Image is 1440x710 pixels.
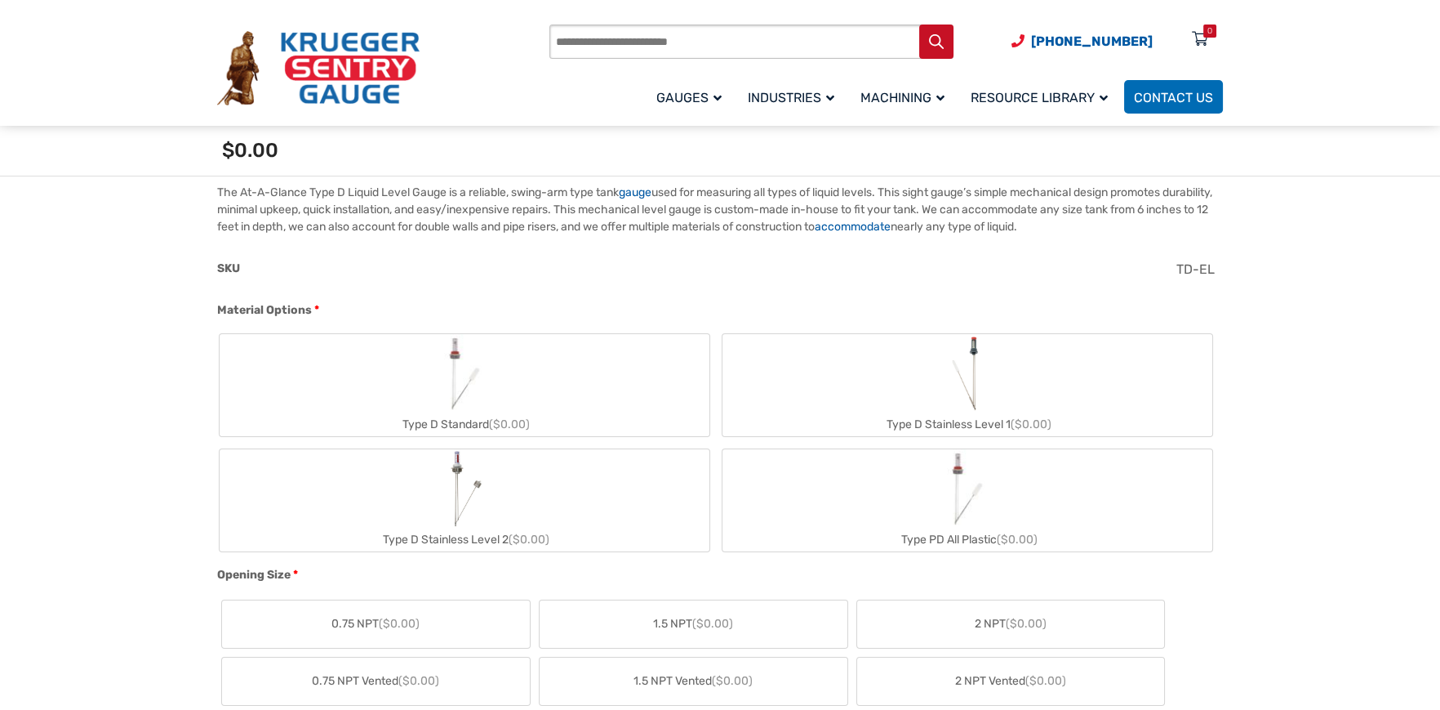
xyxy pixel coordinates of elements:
[398,674,439,688] span: ($0.00)
[1006,617,1047,631] span: ($0.00)
[1134,90,1213,105] span: Contact Us
[222,139,278,162] span: $0.00
[220,334,709,436] label: Type D Standard
[220,413,709,436] div: Type D Standard
[217,568,291,582] span: Opening Size
[312,672,439,690] span: 0.75 NPT Vented
[946,334,989,413] img: Chemical Sight Gauge
[217,261,240,275] span: SKU
[1207,25,1212,38] div: 0
[738,78,851,116] a: Industries
[860,90,944,105] span: Machining
[314,301,319,319] abbr: required
[509,533,549,547] span: ($0.00)
[633,672,753,690] span: 1.5 NPT Vented
[217,184,1223,235] p: The At-A-Glance Type D Liquid Level Gauge is a reliable, swing-arm type tank used for measuring a...
[997,533,1038,547] span: ($0.00)
[955,672,1066,690] span: 2 NPT Vented
[1176,261,1215,277] span: TD-EL
[851,78,961,116] a: Machining
[971,90,1108,105] span: Resource Library
[722,334,1212,436] label: Type D Stainless Level 1
[331,615,420,632] span: 0.75 NPT
[217,31,420,106] img: Krueger Sentry Gauge
[653,615,733,632] span: 1.5 NPT
[748,90,834,105] span: Industries
[220,449,709,551] label: Type D Stainless Level 2
[379,617,420,631] span: ($0.00)
[722,413,1212,436] div: Type D Stainless Level 1
[619,185,651,199] a: gauge
[722,528,1212,551] div: Type PD All Plastic
[489,418,530,431] span: ($0.00)
[712,674,753,688] span: ($0.00)
[961,78,1124,116] a: Resource Library
[293,566,298,583] abbr: required
[692,617,733,631] span: ($0.00)
[217,303,312,317] span: Material Options
[220,528,709,551] div: Type D Stainless Level 2
[815,220,891,234] a: accommodate
[1124,80,1223,114] a: Contact Us
[1011,31,1153,51] a: Phone Number (920) 434-8860
[722,449,1212,551] label: Type PD All Plastic
[1011,418,1051,431] span: ($0.00)
[975,615,1047,632] span: 2 NPT
[1031,33,1153,49] span: [PHONE_NUMBER]
[647,78,738,116] a: Gauges
[656,90,722,105] span: Gauges
[1025,674,1066,688] span: ($0.00)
